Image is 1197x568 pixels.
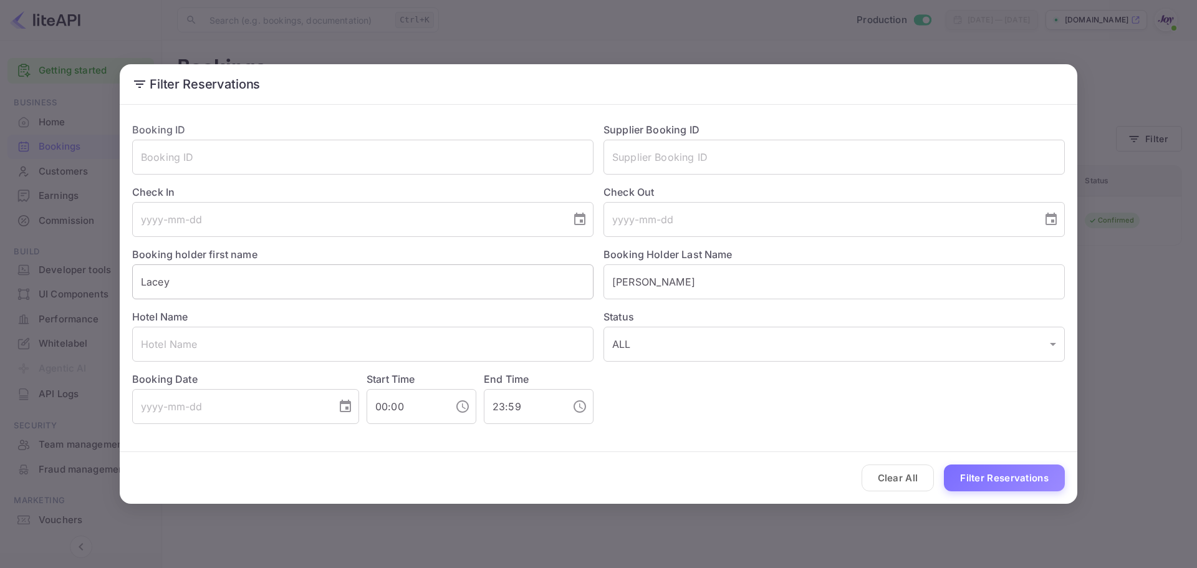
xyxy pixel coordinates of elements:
[1039,207,1064,232] button: Choose date
[132,389,328,424] input: yyyy-mm-dd
[603,202,1034,237] input: yyyy-mm-dd
[567,207,592,232] button: Choose date
[132,327,594,362] input: Hotel Name
[132,202,562,237] input: yyyy-mm-dd
[603,185,1065,200] label: Check Out
[603,264,1065,299] input: Holder Last Name
[603,123,699,136] label: Supplier Booking ID
[567,394,592,419] button: Choose time, selected time is 11:59 PM
[484,373,529,385] label: End Time
[132,248,257,261] label: Booking holder first name
[603,327,1065,362] div: ALL
[944,465,1065,491] button: Filter Reservations
[333,394,358,419] button: Choose date
[603,140,1065,175] input: Supplier Booking ID
[120,64,1077,104] h2: Filter Reservations
[367,373,415,385] label: Start Time
[132,140,594,175] input: Booking ID
[862,465,935,491] button: Clear All
[132,185,594,200] label: Check In
[132,264,594,299] input: Holder First Name
[603,248,733,261] label: Booking Holder Last Name
[450,394,475,419] button: Choose time, selected time is 12:00 AM
[367,389,445,424] input: hh:mm
[603,309,1065,324] label: Status
[132,123,186,136] label: Booking ID
[484,389,562,424] input: hh:mm
[132,310,188,323] label: Hotel Name
[132,372,359,387] label: Booking Date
